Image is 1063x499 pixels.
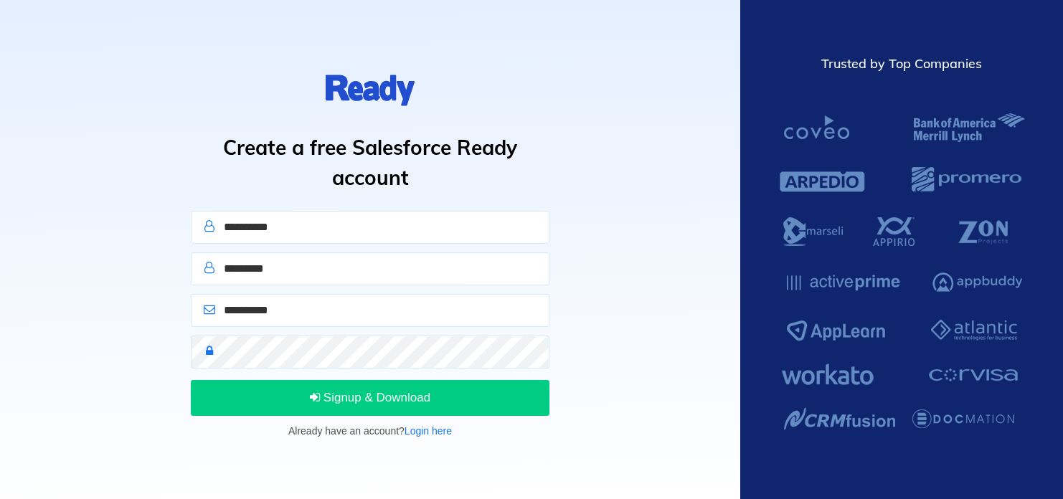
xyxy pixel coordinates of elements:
img: logo [326,71,415,110]
img: Salesforce Ready Customers [777,98,1027,445]
h1: Create a free Salesforce Ready account [186,133,554,193]
div: Trusted by Top Companies [777,54,1027,73]
a: Login here [405,425,452,437]
span: Signup & Download [310,391,430,404]
button: Signup & Download [191,380,549,416]
p: Already have an account? [191,423,549,439]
